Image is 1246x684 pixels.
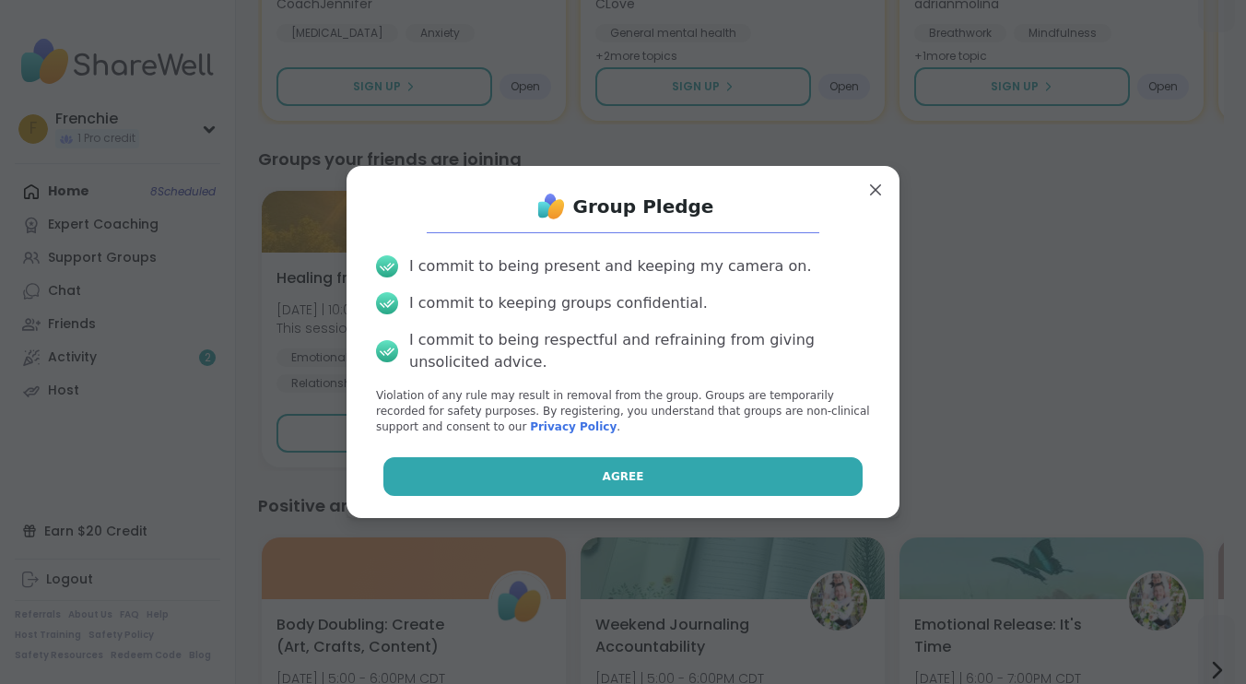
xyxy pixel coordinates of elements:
img: ShareWell Logo [533,188,570,225]
span: Agree [603,468,644,485]
div: I commit to being respectful and refraining from giving unsolicited advice. [409,329,870,373]
button: Agree [383,457,864,496]
div: I commit to keeping groups confidential. [409,292,708,314]
p: Violation of any rule may result in removal from the group. Groups are temporarily recorded for s... [376,388,870,434]
a: Privacy Policy [530,420,617,433]
h1: Group Pledge [573,194,714,219]
div: I commit to being present and keeping my camera on. [409,255,811,277]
